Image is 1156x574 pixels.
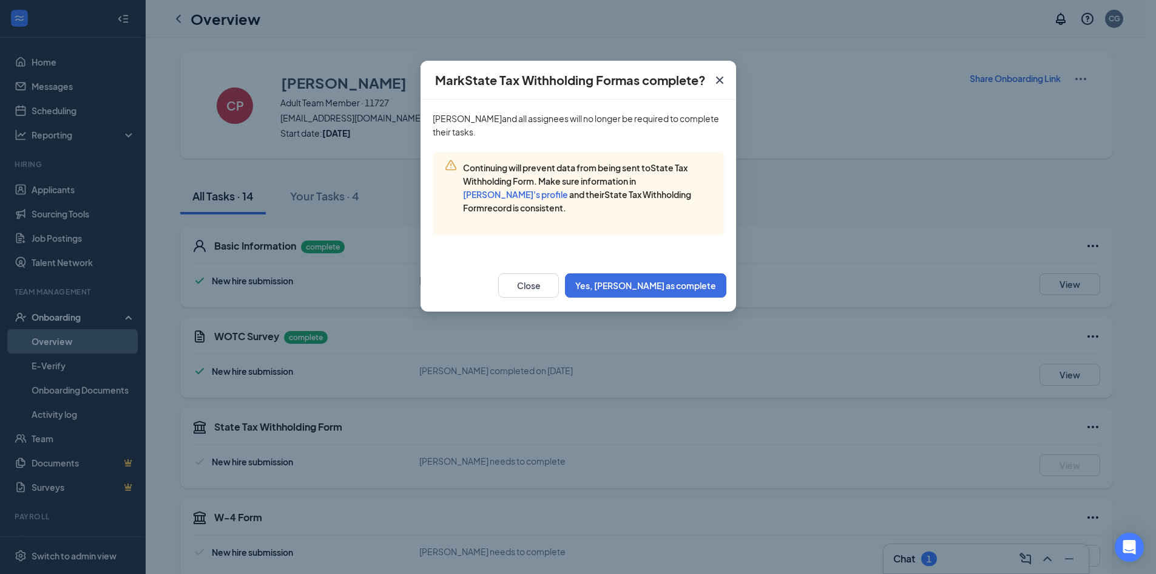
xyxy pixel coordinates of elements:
[498,273,559,298] button: Close
[433,113,719,137] span: [PERSON_NAME] and all assignees will no longer be required to complete their tasks.
[463,188,568,200] button: [PERSON_NAME]'s profile
[463,189,568,200] span: [PERSON_NAME] 's profile
[1115,533,1144,562] div: Open Intercom Messenger
[463,162,691,213] span: Continuing will prevent data from being sent to State Tax Withholding Form . Make sure informatio...
[445,159,457,171] svg: Warning
[565,273,726,298] button: Yes, [PERSON_NAME] as complete
[435,72,706,89] h4: Mark State Tax Withholding Form as complete?
[703,61,736,100] button: Close
[712,73,727,87] svg: Cross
